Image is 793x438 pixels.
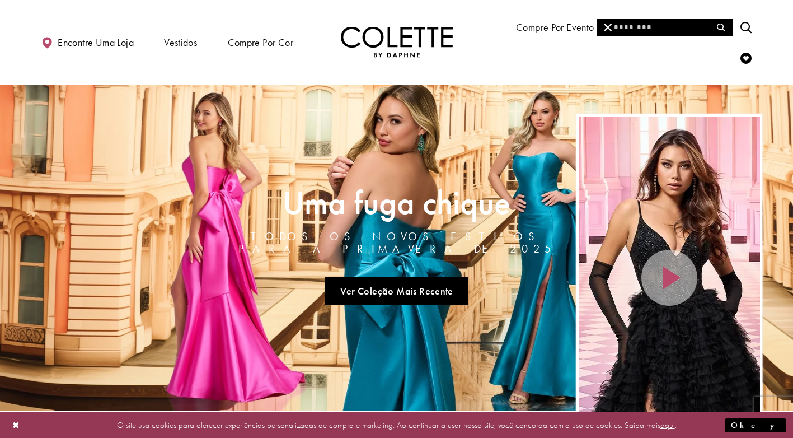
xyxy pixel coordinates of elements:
span: Vestidos [161,27,200,58]
button: Enviar pesquisa [710,19,732,36]
img: Colette por Daphne [341,27,453,58]
span: Compre por evento [513,11,597,42]
a: Encontre uma loja [39,27,137,58]
span: Compre por cor [228,37,293,48]
span: Vestidos [164,37,197,48]
ul: Links deslizantes [217,273,576,310]
a: Conheça o designer [622,11,713,42]
button: Fechar pesquisa [597,19,619,36]
span: Compre por evento [516,22,594,33]
button: Caixa de diálogo Enviar [725,418,786,432]
a: Alternar pesquisa [738,11,754,42]
a: Visite a página inicial [341,27,453,58]
p: O site usa cookies para oferecer experiências personalizadas de compra e marketing. Ao continuar ... [81,417,712,432]
a: Veja a mais nova coleção A Chique Escape todos os novos estilos para a primavera de 2025 [325,277,468,305]
div: Formulário de pesquisa [597,19,733,36]
span: Encontre uma loja [58,37,134,48]
a: aqui [660,419,675,430]
input: Procurar [597,19,732,36]
button: Caixa de diálogo Fechar [7,415,26,435]
span: Compre por cor [225,27,296,58]
a: Verifique a lista de desejos [738,42,754,73]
